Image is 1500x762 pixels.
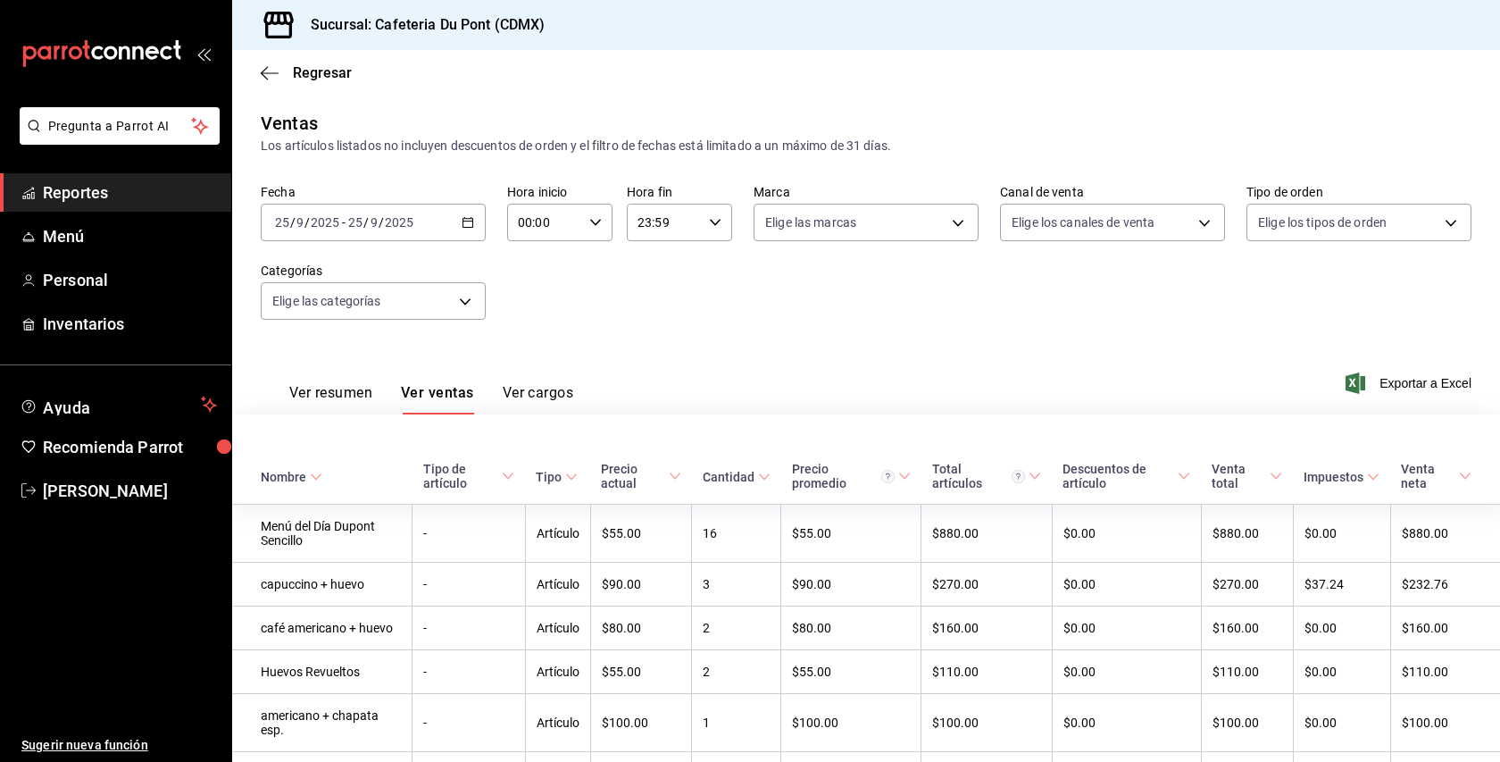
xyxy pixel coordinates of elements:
[792,462,911,490] span: Precio promedio
[1390,607,1500,650] td: $160.00
[692,563,781,607] td: 3
[590,505,691,563] td: $55.00
[932,462,1025,490] div: Total artículos
[296,215,304,230] input: --
[1052,563,1201,607] td: $0.00
[1052,650,1201,694] td: $0.00
[536,470,562,484] div: Tipo
[272,292,381,310] span: Elige las categorías
[1201,694,1293,752] td: $100.00
[370,215,379,230] input: --
[384,215,414,230] input: ----
[765,214,856,231] span: Elige las marcas
[232,650,412,694] td: Huevos Revueltos
[590,650,691,694] td: $55.00
[363,215,369,230] span: /
[1390,505,1500,563] td: $880.00
[590,563,691,607] td: $90.00
[43,180,217,205] span: Reportes
[43,394,194,415] span: Ayuda
[293,64,352,81] span: Regresar
[347,215,363,230] input: --
[412,607,526,650] td: -
[881,470,895,483] svg: Precio promedio = Total artículos / cantidad
[289,384,573,414] div: navigation tabs
[274,215,290,230] input: --
[261,64,352,81] button: Regresar
[1293,607,1390,650] td: $0.00
[703,470,754,484] div: Cantidad
[1012,214,1154,231] span: Elige los canales de venta
[310,215,340,230] input: ----
[232,607,412,650] td: café americano + huevo
[590,694,691,752] td: $100.00
[1293,563,1390,607] td: $37.24
[525,694,590,752] td: Artículo
[1401,462,1455,490] div: Venta neta
[289,384,372,414] button: Ver resumen
[1258,214,1387,231] span: Elige los tipos de orden
[525,563,590,607] td: Artículo
[692,505,781,563] td: 16
[1401,462,1471,490] span: Venta neta
[412,650,526,694] td: -
[261,137,1471,155] div: Los artículos listados no incluyen descuentos de orden y el filtro de fechas está limitado a un m...
[1201,563,1293,607] td: $270.00
[43,435,217,459] span: Recomienda Parrot
[692,607,781,650] td: 2
[1349,373,1471,394] button: Exportar a Excel
[412,694,526,752] td: -
[1293,505,1390,563] td: $0.00
[692,694,781,752] td: 1
[261,264,486,277] label: Categorías
[232,563,412,607] td: capuccino + huevo
[781,607,921,650] td: $80.00
[1000,186,1225,198] label: Canal de venta
[261,110,318,137] div: Ventas
[781,650,921,694] td: $55.00
[921,505,1052,563] td: $880.00
[1062,462,1190,490] span: Descuentos de artículo
[601,462,680,490] span: Precio actual
[1390,694,1500,752] td: $100.00
[781,694,921,752] td: $100.00
[1201,650,1293,694] td: $110.00
[1246,186,1471,198] label: Tipo de orden
[781,505,921,563] td: $55.00
[290,215,296,230] span: /
[412,505,526,563] td: -
[196,46,211,61] button: open_drawer_menu
[12,130,220,148] a: Pregunta a Parrot AI
[1293,694,1390,752] td: $0.00
[781,563,921,607] td: $90.00
[601,462,664,490] div: Precio actual
[304,215,310,230] span: /
[1304,470,1379,484] span: Impuestos
[261,186,486,198] label: Fecha
[261,470,306,484] div: Nombre
[1052,607,1201,650] td: $0.00
[1390,650,1500,694] td: $110.00
[1201,607,1293,650] td: $160.00
[401,384,474,414] button: Ver ventas
[932,462,1041,490] span: Total artículos
[43,268,217,292] span: Personal
[525,505,590,563] td: Artículo
[232,694,412,752] td: americano + chapata esp.
[1201,505,1293,563] td: $880.00
[48,117,192,136] span: Pregunta a Parrot AI
[296,14,545,36] h3: Sucursal: Cafeteria Du Pont (CDMX)
[536,470,578,484] span: Tipo
[525,650,590,694] td: Artículo
[1212,462,1266,490] div: Venta total
[1052,694,1201,752] td: $0.00
[1304,470,1363,484] div: Impuestos
[921,650,1052,694] td: $110.00
[590,607,691,650] td: $80.00
[921,607,1052,650] td: $160.00
[423,462,499,490] div: Tipo de artículo
[1390,563,1500,607] td: $232.76
[503,384,574,414] button: Ver cargos
[627,186,732,198] label: Hora fin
